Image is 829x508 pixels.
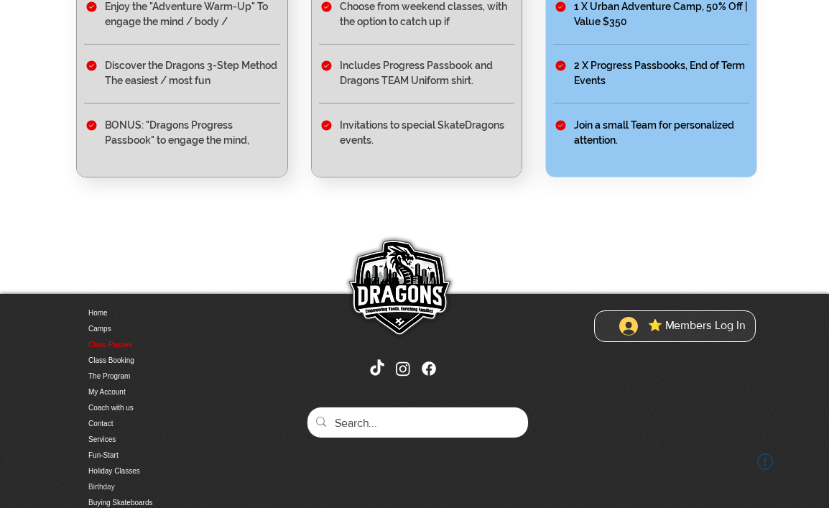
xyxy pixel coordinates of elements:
[339,230,458,348] img: Skate Dragons logo with the slogan 'Empowering Youth, Enriching Families' in Singapore.
[88,432,239,448] a: Services
[88,479,239,495] a: Birthday
[88,305,239,321] a: Home
[88,353,239,369] a: Class Booking
[643,318,750,333] span: ⭐ Members Log In
[319,103,515,148] li: Invitations to special SkateDragons events.
[88,400,239,416] a: Coach with us
[88,448,239,463] a: Fun-Start
[88,384,239,400] a: My Account
[553,45,749,103] li: 2 X Progress Passbooks, End of Term Events
[609,313,755,340] button: ⭐ Members Log In
[88,369,239,384] a: The Program
[368,359,438,378] ul: Social Bar
[88,321,239,337] a: Camps
[84,103,280,148] li: BONUS: "Dragons Progress Passbook" to engage the mind,
[319,45,515,103] li: Includes Progress Passbook and Dragons TEAM Uniform shirt.
[335,407,498,440] input: Search...
[88,337,239,353] a: Class-Passes
[88,463,239,479] a: Holiday Classes
[84,45,280,103] li: Discover the Dragons 3-Step Method The easiest / most fun
[88,416,239,432] a: Contact
[553,103,749,148] li: Join a small Team for personalized attention.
